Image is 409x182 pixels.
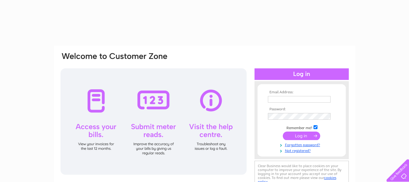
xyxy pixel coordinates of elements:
[268,147,337,153] a: Not registered?
[266,107,337,112] th: Password:
[266,124,337,130] td: Remember me?
[283,132,320,140] input: Submit
[268,142,337,147] a: Forgotten password?
[266,90,337,94] th: Email Address:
